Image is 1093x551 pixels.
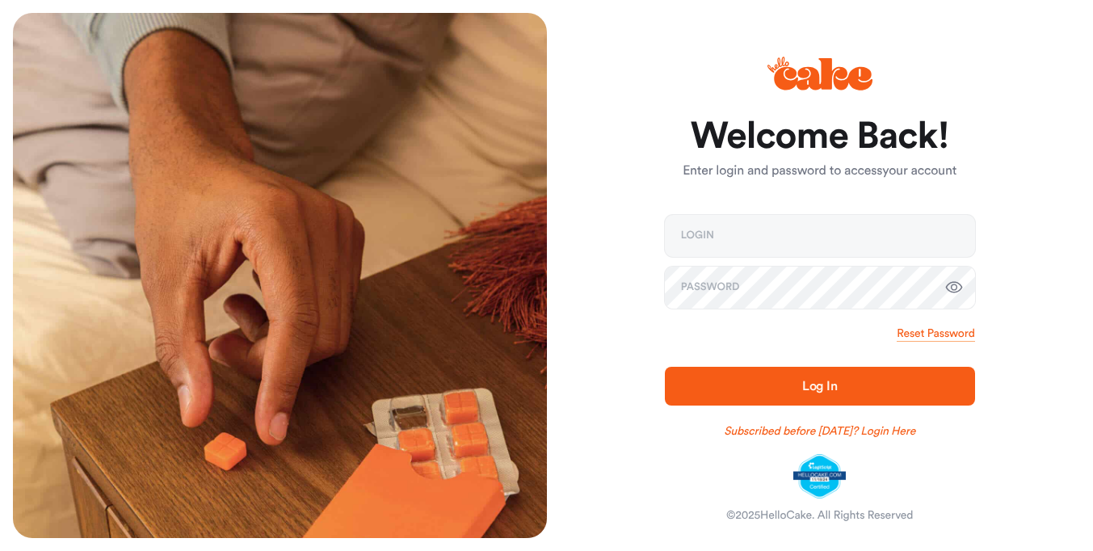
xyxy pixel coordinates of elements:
[897,326,974,342] a: Reset Password
[726,507,913,524] div: © 2025 HelloCake. All Rights Reserved
[793,454,846,499] img: legit-script-certified.png
[802,380,838,393] span: Log In
[724,423,915,440] a: Subscribed before [DATE]? Login Here
[665,117,975,156] h1: Welcome Back!
[665,367,975,406] button: Log In
[665,162,975,181] p: Enter login and password to access your account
